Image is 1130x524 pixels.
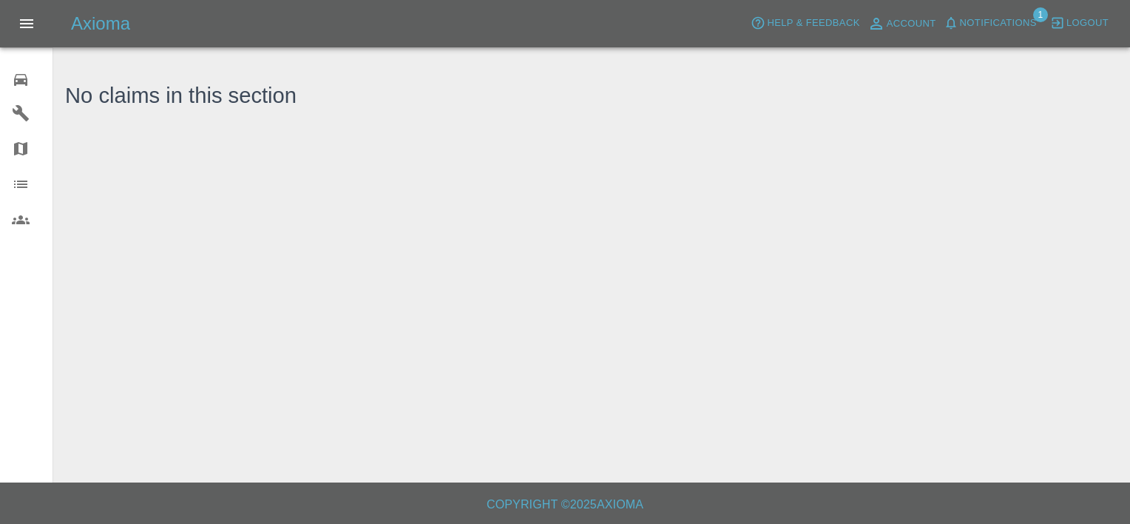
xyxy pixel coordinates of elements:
[940,12,1041,35] button: Notifications
[65,80,297,112] h3: No claims in this section
[960,15,1037,32] span: Notifications
[71,12,130,36] h5: Axioma
[864,12,940,36] a: Account
[747,12,863,35] button: Help & Feedback
[9,6,44,41] button: Open drawer
[767,15,859,32] span: Help & Feedback
[887,16,936,33] span: Account
[1033,7,1048,22] span: 1
[12,494,1118,515] h6: Copyright © 2025 Axioma
[1046,12,1112,35] button: Logout
[1066,15,1109,32] span: Logout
